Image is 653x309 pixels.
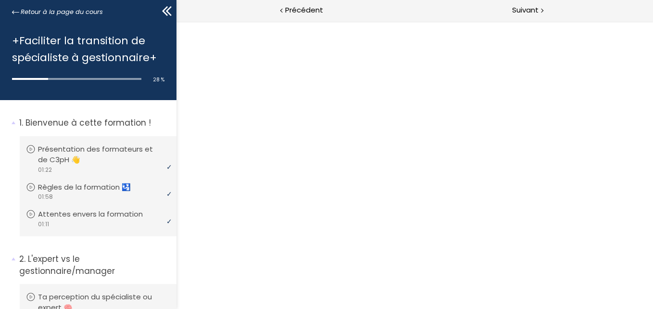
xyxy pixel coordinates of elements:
span: 01:22 [38,166,52,174]
p: Présentation des formateurs et de C3pH 👋 [38,144,168,165]
p: Attentes envers la formation [38,209,157,219]
span: Retour à la page du cours [21,7,103,17]
span: 2. [19,253,25,265]
a: Retour à la page du cours [12,7,103,17]
p: Règles de la formation 🛂 [38,182,145,193]
p: L'expert vs le gestionnaire/manager [19,253,169,277]
span: 01:11 [38,220,49,229]
span: Suivant [512,4,539,16]
span: 1. [19,117,23,129]
h1: +Faciliter la transition de spécialiste à gestionnaire+ [12,32,160,66]
span: Précédent [285,4,323,16]
iframe: chat widget [5,288,103,309]
span: 28 % [153,76,164,83]
p: Bienvenue à cette formation ! [19,117,169,129]
span: 01:58 [38,193,53,201]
